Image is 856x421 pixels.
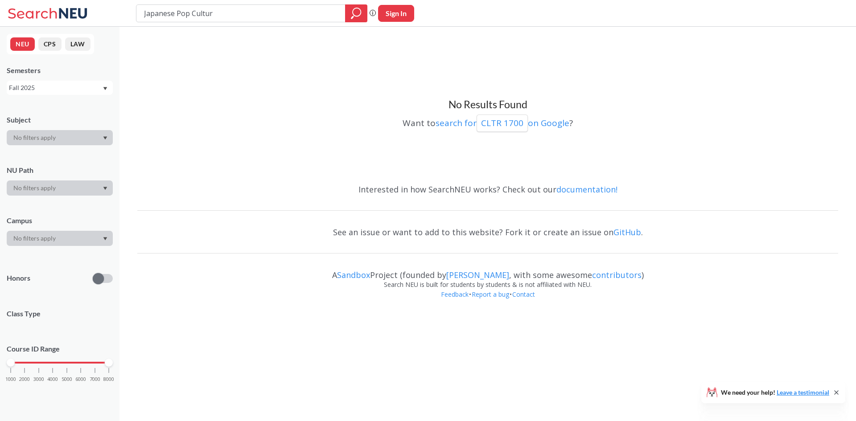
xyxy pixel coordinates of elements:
[143,6,339,21] input: Class, professor, course number, "phrase"
[75,377,86,382] span: 6000
[481,117,523,129] p: CLTR 1700
[613,227,641,237] a: GitHub
[5,377,16,382] span: 1000
[345,4,367,22] div: magnifying glass
[351,7,362,20] svg: magnifying glass
[9,83,102,93] div: Fall 2025
[7,309,113,319] span: Class Type
[7,130,113,145] div: Dropdown arrow
[337,270,370,280] a: Sandbox
[137,176,838,202] div: Interested in how SearchNEU works? Check out our
[436,117,569,129] a: search forCLTR 1700on Google
[137,111,838,132] div: Want to ?
[7,216,113,225] div: Campus
[103,237,107,241] svg: Dropdown arrow
[7,231,113,246] div: Dropdown arrow
[446,270,509,280] a: [PERSON_NAME]
[62,377,72,382] span: 5000
[38,37,62,51] button: CPS
[7,115,113,125] div: Subject
[65,37,91,51] button: LAW
[137,262,838,280] div: A Project (founded by , with some awesome )
[137,219,838,245] div: See an issue or want to add to this website? Fork it or create an issue on .
[90,377,100,382] span: 7000
[471,290,510,298] a: Report a bug
[103,87,107,90] svg: Dropdown arrow
[7,165,113,175] div: NU Path
[7,65,113,75] div: Semesters
[556,184,617,195] a: documentation!
[103,377,114,382] span: 8000
[33,377,44,382] span: 3000
[512,290,535,298] a: Contact
[7,180,113,196] div: Dropdown arrow
[7,81,113,95] div: Fall 2025Dropdown arrow
[10,37,35,51] button: NEU
[440,290,469,298] a: Feedback
[7,344,113,354] p: Course ID Range
[137,98,838,111] h3: No Results Found
[137,280,838,290] div: Search NEU is built for students by students & is not affiliated with NEU.
[103,187,107,190] svg: Dropdown arrow
[47,377,58,382] span: 4000
[592,270,642,280] a: contributors
[19,377,30,382] span: 2000
[721,389,829,396] span: We need your help!
[137,290,838,313] div: • •
[378,5,414,22] button: Sign In
[777,388,829,396] a: Leave a testimonial
[7,273,30,283] p: Honors
[103,136,107,140] svg: Dropdown arrow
